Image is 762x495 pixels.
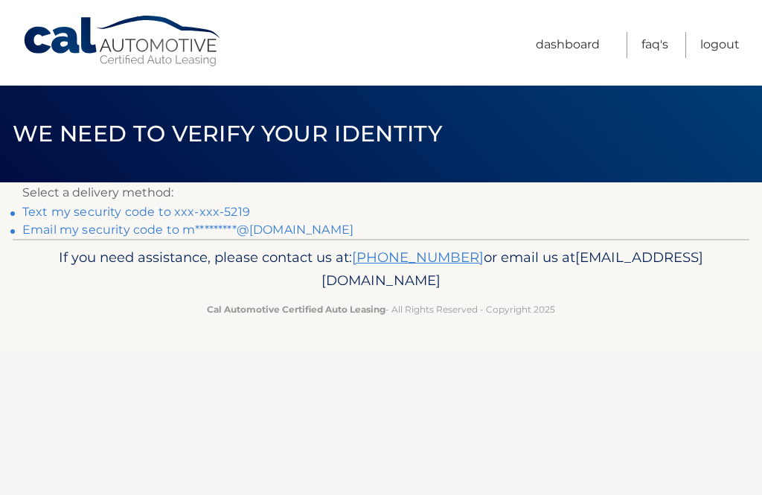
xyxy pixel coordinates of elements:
[35,301,727,317] p: - All Rights Reserved - Copyright 2025
[641,32,668,58] a: FAQ's
[13,120,442,147] span: We need to verify your identity
[22,205,250,219] a: Text my security code to xxx-xxx-5219
[35,246,727,293] p: If you need assistance, please contact us at: or email us at
[700,32,740,58] a: Logout
[22,223,353,237] a: Email my security code to m*********@[DOMAIN_NAME]
[22,15,223,68] a: Cal Automotive
[536,32,600,58] a: Dashboard
[207,304,385,315] strong: Cal Automotive Certified Auto Leasing
[22,182,740,203] p: Select a delivery method:
[352,249,484,266] a: [PHONE_NUMBER]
